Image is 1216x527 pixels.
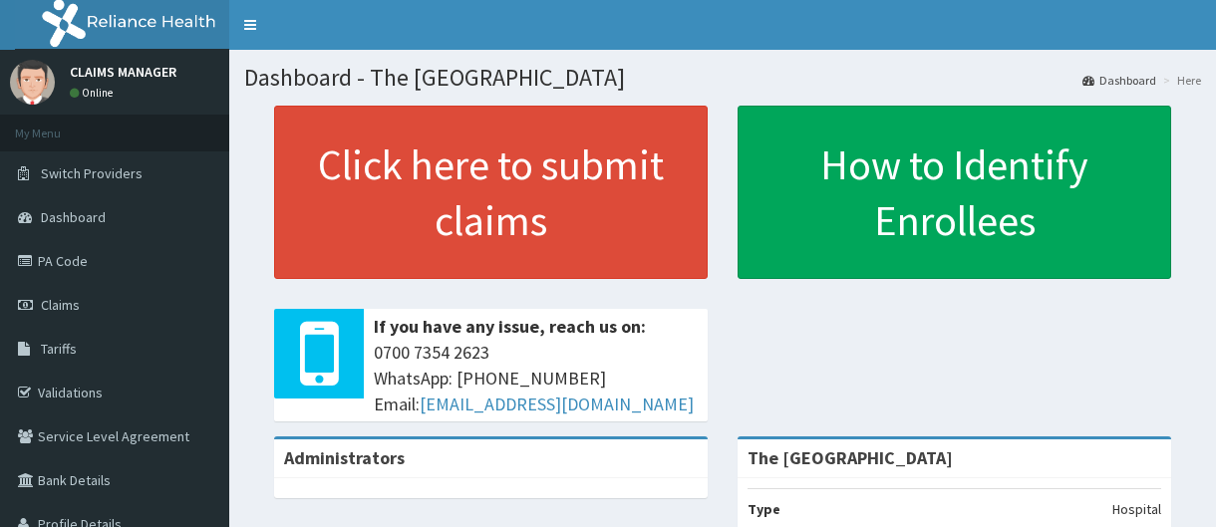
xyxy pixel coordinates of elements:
span: 0700 7354 2623 WhatsApp: [PHONE_NUMBER] Email: [374,340,698,416]
b: Administrators [284,446,405,469]
a: Dashboard [1082,72,1156,89]
img: User Image [10,60,55,105]
a: Click here to submit claims [274,106,708,279]
strong: The [GEOGRAPHIC_DATA] [748,446,953,469]
span: Switch Providers [41,164,143,182]
a: [EMAIL_ADDRESS][DOMAIN_NAME] [420,393,694,415]
a: Online [70,86,118,100]
b: If you have any issue, reach us on: [374,315,646,338]
b: Type [748,500,780,518]
p: CLAIMS MANAGER [70,65,176,79]
p: Hospital [1112,499,1161,519]
span: Claims [41,296,80,314]
span: Tariffs [41,340,77,358]
span: Dashboard [41,208,106,226]
a: How to Identify Enrollees [738,106,1171,279]
li: Here [1158,72,1201,89]
h1: Dashboard - The [GEOGRAPHIC_DATA] [244,65,1201,91]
